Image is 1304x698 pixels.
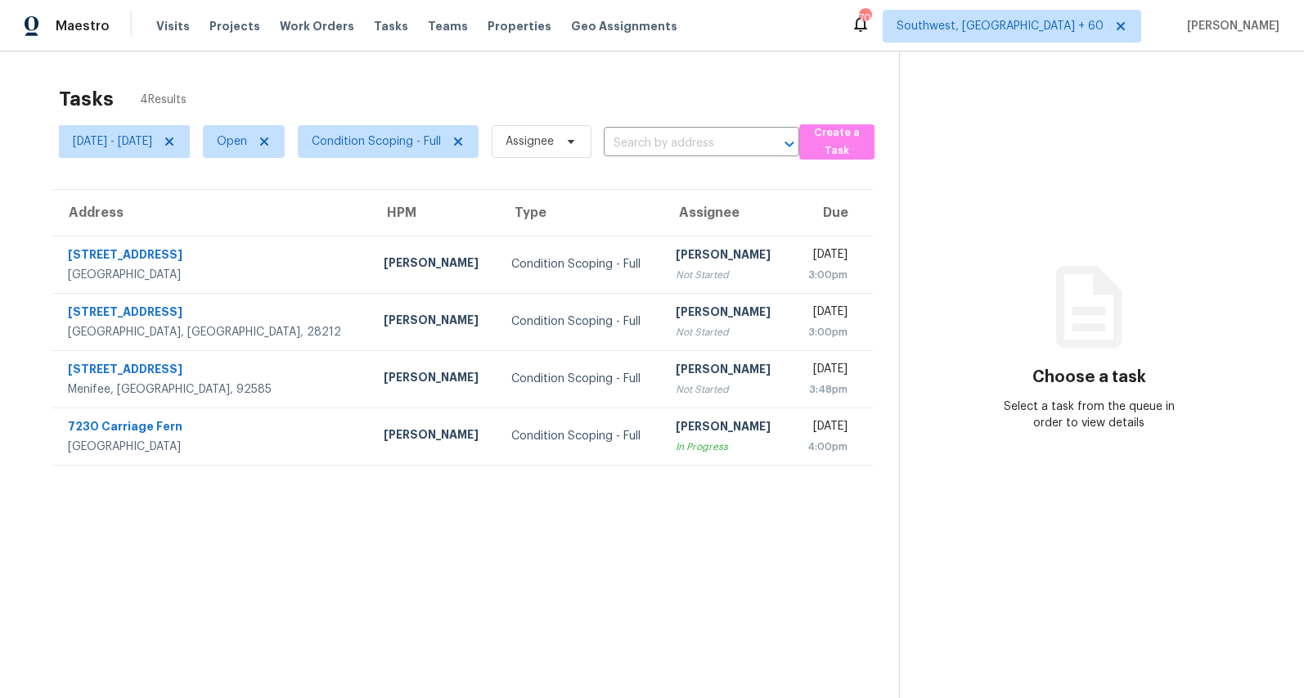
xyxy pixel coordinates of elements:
div: [PERSON_NAME] [384,369,485,390]
div: [DATE] [803,304,848,324]
div: [DATE] [803,246,848,267]
div: Select a task from the queue in order to view details [995,399,1184,431]
div: Condition Scoping - Full [511,256,649,272]
h2: Tasks [59,91,114,107]
div: [PERSON_NAME] [676,418,777,439]
th: Type [498,190,662,236]
span: Teams [428,18,468,34]
div: Condition Scoping - Full [511,371,649,387]
div: [DATE] [803,361,848,381]
div: In Progress [676,439,777,455]
span: [PERSON_NAME] [1180,18,1279,34]
th: Due [790,190,873,236]
span: Southwest, [GEOGRAPHIC_DATA] + 60 [897,18,1104,34]
div: [PERSON_NAME] [384,312,485,332]
div: Not Started [676,381,777,398]
span: [DATE] - [DATE] [73,133,152,150]
span: Maestro [56,18,110,34]
span: Create a Task [807,124,866,161]
span: Properties [488,18,551,34]
div: [STREET_ADDRESS] [68,246,357,267]
span: Open [217,133,247,150]
span: Projects [209,18,260,34]
div: [GEOGRAPHIC_DATA] [68,439,357,455]
div: [GEOGRAPHIC_DATA], [GEOGRAPHIC_DATA], 28212 [68,324,357,340]
div: [PERSON_NAME] [676,361,777,381]
div: [PERSON_NAME] [676,304,777,324]
button: Open [778,133,801,155]
div: Condition Scoping - Full [511,428,649,444]
div: [STREET_ADDRESS] [68,304,357,324]
div: [DATE] [803,418,848,439]
div: [PERSON_NAME] [384,254,485,275]
th: Address [52,190,371,236]
div: [PERSON_NAME] [676,246,777,267]
input: Search by address [604,131,753,156]
div: Menifee, [GEOGRAPHIC_DATA], 92585 [68,381,357,398]
h3: Choose a task [1032,369,1146,385]
div: 3:00pm [803,267,848,283]
th: HPM [371,190,498,236]
div: Condition Scoping - Full [511,313,649,330]
div: 7230 Carriage Fern [68,418,357,439]
div: [STREET_ADDRESS] [68,361,357,381]
button: Create a Task [799,124,875,160]
div: 703 [859,10,870,26]
div: Not Started [676,324,777,340]
div: [PERSON_NAME] [384,426,485,447]
th: Assignee [663,190,790,236]
div: [GEOGRAPHIC_DATA] [68,267,357,283]
span: Visits [156,18,190,34]
div: 3:00pm [803,324,848,340]
span: Condition Scoping - Full [312,133,441,150]
span: Tasks [374,20,408,32]
div: 4:00pm [803,439,848,455]
span: Work Orders [280,18,354,34]
span: Assignee [506,133,554,150]
span: Geo Assignments [571,18,677,34]
div: Not Started [676,267,777,283]
span: 4 Results [140,92,187,108]
div: 3:48pm [803,381,848,398]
